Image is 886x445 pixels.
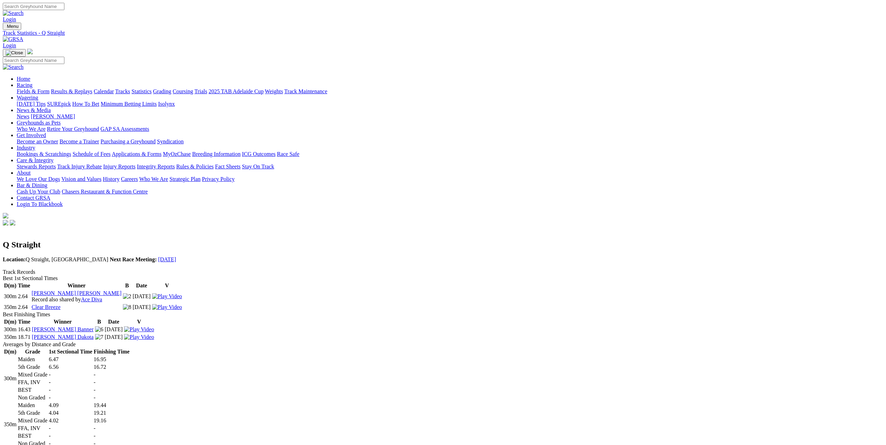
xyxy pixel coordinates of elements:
a: [DATE] [158,256,176,262]
td: - [93,394,130,401]
a: Racing [17,82,32,88]
a: Bar & Dining [17,182,47,188]
img: Play Video [124,326,154,333]
td: 5th Grade [17,364,48,371]
div: Wagering [17,101,883,107]
span: Menu [7,24,18,29]
td: - [48,432,93,439]
div: Get Involved [17,138,883,145]
div: Greyhounds as Pets [17,126,883,132]
div: Best Finishing Times [3,311,883,318]
div: Averages by Distance and Grade [3,341,883,348]
a: News & Media [17,107,51,113]
a: [PERSON_NAME] Banner [32,326,93,332]
a: Applications & Forms [112,151,162,157]
a: Greyhounds as Pets [17,120,61,126]
a: Grading [153,88,171,94]
div: Racing [17,88,883,95]
a: Vision and Values [61,176,101,182]
th: Time [17,318,31,325]
a: View replay [124,326,154,332]
a: Cash Up Your Club [17,189,60,194]
a: Retire Your Greyhound [47,126,99,132]
a: Get Involved [17,132,46,138]
td: - [93,379,130,386]
td: 300m [3,290,17,303]
th: D(m) [3,318,17,325]
a: SUREpick [47,101,71,107]
a: Track Injury Rebate [57,164,102,169]
a: Purchasing a Greyhound [101,138,156,144]
b: Next Race Meeting: [110,256,157,262]
a: Coursing [173,88,193,94]
a: Become a Trainer [60,138,99,144]
img: twitter.svg [10,220,15,225]
a: Breeding Information [192,151,241,157]
th: Grade [17,348,48,355]
a: [PERSON_NAME] [PERSON_NAME] [32,290,121,296]
text: [DATE] [105,334,123,340]
a: Track Statistics - Q Straight [3,30,883,36]
img: Play Video [152,293,182,300]
img: 7 [95,334,103,340]
a: Injury Reports [103,164,135,169]
td: 16.72 [93,364,130,371]
input: Search [3,57,64,64]
a: View replay [152,293,182,299]
div: Bar & Dining [17,189,883,195]
text: [DATE] [133,293,151,299]
th: Date [132,282,151,289]
a: Results & Replays [51,88,92,94]
button: Toggle navigation [3,23,21,30]
td: - [48,425,93,432]
td: - [93,425,130,432]
td: 19.44 [93,402,130,409]
a: Statistics [132,88,152,94]
td: Non Graded [17,394,48,401]
img: Play Video [152,304,182,310]
a: Fact Sheets [215,164,241,169]
img: Search [3,64,24,70]
th: 1st Sectional Time [48,348,93,355]
text: [DATE] [105,326,123,332]
a: Who We Are [139,176,168,182]
td: 350m [3,334,17,341]
span: Record also shared by [32,296,102,302]
td: Mixed Grade [17,371,48,378]
a: Stewards Reports [17,164,56,169]
td: 350m [3,304,17,311]
a: Chasers Restaurant & Function Centre [62,189,148,194]
text: 18.71 [18,334,30,340]
div: News & Media [17,113,883,120]
th: Winner [31,282,122,289]
a: Schedule of Fees [72,151,110,157]
a: Isolynx [158,101,175,107]
a: [DATE] Tips [17,101,46,107]
td: BEST [17,432,48,439]
th: D(m) [3,348,17,355]
td: - [48,371,93,378]
img: Close [6,50,23,56]
div: Industry [17,151,883,157]
img: facebook.svg [3,220,8,225]
th: Finishing Time [93,348,130,355]
a: Become an Owner [17,138,58,144]
a: Ace Diva [81,296,102,302]
a: Privacy Policy [202,176,235,182]
a: Strategic Plan [170,176,201,182]
span: Q Straight, [GEOGRAPHIC_DATA] [3,256,108,262]
td: - [93,387,130,394]
td: 300m [3,356,17,401]
a: History [103,176,119,182]
a: Who We Are [17,126,46,132]
a: Care & Integrity [17,157,54,163]
img: GRSA [3,36,23,42]
a: Clear Breeze [32,304,61,310]
img: Play Video [124,334,154,340]
th: Time [17,282,30,289]
a: Tracks [115,88,130,94]
a: News [17,113,29,119]
td: 16.95 [93,356,130,363]
a: Integrity Reports [137,164,175,169]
